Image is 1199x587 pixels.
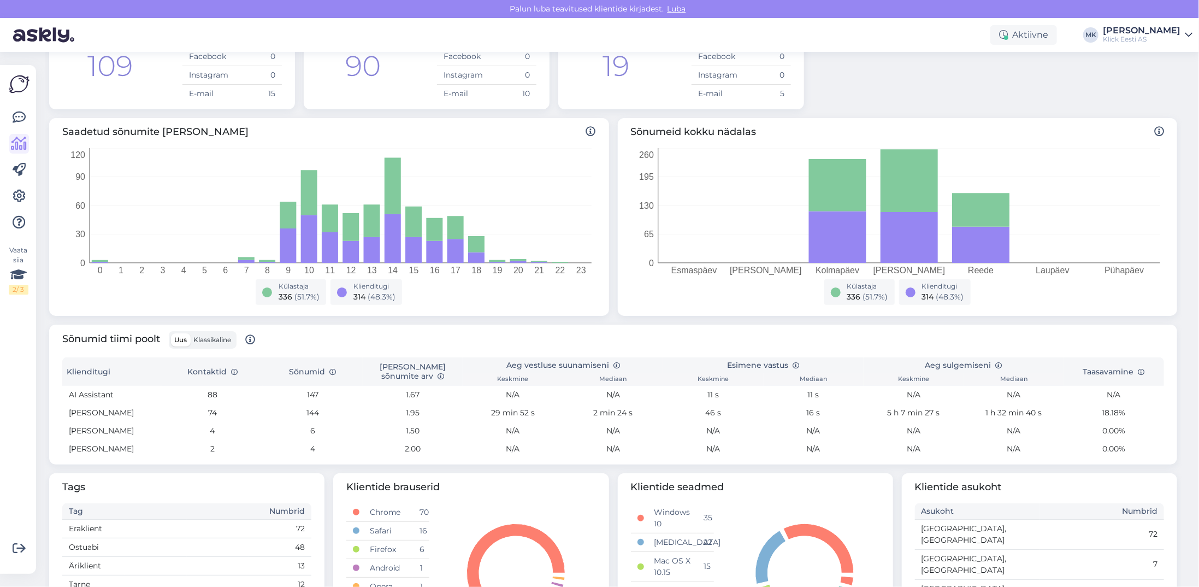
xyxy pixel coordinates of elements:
[249,503,311,520] th: Numbrid
[603,45,629,87] div: 19
[493,266,503,275] tspan: 19
[202,266,207,275] tspan: 5
[62,480,311,495] span: Tags
[75,172,85,181] tspan: 90
[631,125,1165,139] span: Sõnumeid kokku nädalas
[487,85,536,103] td: 10
[697,533,713,551] td: 22
[741,66,791,85] td: 0
[161,266,166,275] tspan: 3
[639,201,654,210] tspan: 130
[367,266,377,275] tspan: 13
[62,503,249,520] th: Tag
[98,266,103,275] tspan: 0
[437,66,487,85] td: Instagram
[556,266,565,275] tspan: 22
[864,440,964,458] td: N/A
[730,266,802,275] tspan: [PERSON_NAME]
[915,549,1039,579] td: [GEOGRAPHIC_DATA], [GEOGRAPHIC_DATA]
[437,48,487,66] td: Facebook
[353,281,395,291] div: Klienditugi
[964,422,1064,440] td: N/A
[741,48,791,66] td: 0
[663,373,763,386] th: Keskmine
[576,266,586,275] tspan: 23
[1103,35,1180,44] div: Klick Eesti AS
[847,281,888,291] div: Külastaja
[75,201,85,210] tspan: 60
[182,85,232,103] td: E-mail
[1039,519,1164,549] td: 72
[9,245,28,295] div: Vaata siia
[286,266,291,275] tspan: 9
[162,422,262,440] td: 4
[325,266,335,275] tspan: 11
[368,292,395,302] span: ( 48.3 %)
[513,266,523,275] tspan: 20
[232,85,282,103] td: 15
[639,150,654,160] tspan: 260
[279,281,320,291] div: Külastaja
[922,292,934,302] span: 314
[463,404,563,422] td: 29 min 52 s
[864,386,964,404] td: N/A
[263,422,363,440] td: 6
[471,266,481,275] tspan: 18
[864,404,964,422] td: 5 h 7 min 27 s
[647,503,697,533] td: Windows 10
[263,440,363,458] td: 4
[664,4,689,14] span: Luba
[915,503,1039,520] th: Asukoht
[741,85,791,103] td: 5
[697,503,713,533] td: 35
[249,519,311,538] td: 72
[964,440,1064,458] td: N/A
[1103,26,1192,44] a: [PERSON_NAME]Klick Eesti AS
[162,440,262,458] td: 2
[936,292,964,302] span: ( 48.3 %)
[363,357,463,386] th: [PERSON_NAME] sõnumite arv
[346,480,595,495] span: Klientide brauserid
[1064,440,1164,458] td: 0.00%
[649,259,654,268] tspan: 0
[563,422,663,440] td: N/A
[162,357,262,386] th: Kontaktid
[363,440,463,458] td: 2.00
[1064,422,1164,440] td: 0.00%
[75,230,85,239] tspan: 30
[692,85,741,103] td: E-mail
[62,440,162,458] td: [PERSON_NAME]
[847,292,861,302] span: 336
[363,404,463,422] td: 1.95
[413,521,429,540] td: 16
[463,386,563,404] td: N/A
[363,559,413,577] td: Android
[463,422,563,440] td: N/A
[764,404,864,422] td: 16 s
[563,404,663,422] td: 2 min 24 s
[353,292,365,302] span: 314
[223,266,228,275] tspan: 6
[70,150,85,160] tspan: 120
[232,66,282,85] td: 0
[487,48,536,66] td: 0
[430,266,440,275] tspan: 16
[534,266,544,275] tspan: 21
[388,266,398,275] tspan: 14
[9,74,29,95] img: Askly Logo
[265,266,270,275] tspan: 8
[964,373,1064,386] th: Mediaan
[639,172,654,181] tspan: 195
[363,540,413,559] td: Firefox
[1064,357,1164,386] th: Taasavamine
[62,125,596,139] span: Saadetud sõnumite [PERSON_NAME]
[249,538,311,556] td: 48
[563,373,663,386] th: Mediaan
[363,422,463,440] td: 1.50
[663,386,763,404] td: 11 s
[62,386,162,404] td: AI Assistant
[363,503,413,522] td: Chrome
[692,66,741,85] td: Instagram
[915,480,1164,495] span: Klientide asukoht
[764,422,864,440] td: N/A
